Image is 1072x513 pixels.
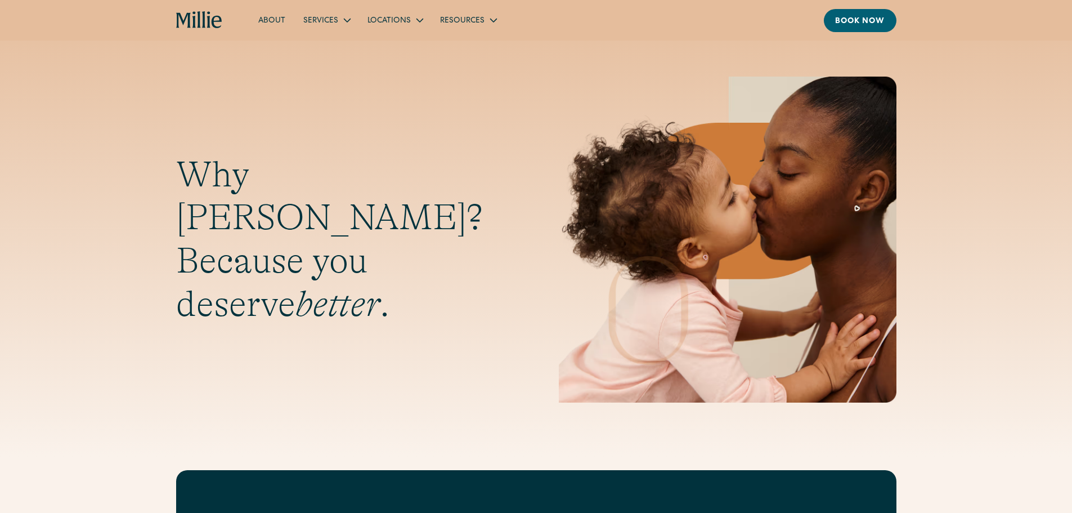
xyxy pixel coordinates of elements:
a: Book now [824,9,896,32]
div: Locations [367,15,411,27]
div: Services [303,15,338,27]
div: Resources [431,11,505,29]
div: Locations [358,11,431,29]
a: home [176,11,223,29]
div: Resources [440,15,485,27]
h1: Why [PERSON_NAME]? Because you deserve . [176,153,514,326]
div: Book now [835,16,885,28]
a: About [249,11,294,29]
em: better [295,284,380,324]
div: Services [294,11,358,29]
img: Mother and baby sharing a kiss, highlighting the emotional bond and nurturing care at the heart o... [559,77,896,403]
